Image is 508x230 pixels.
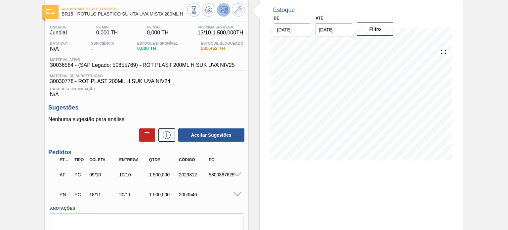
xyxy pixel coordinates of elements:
[177,172,210,177] div: 2029812
[73,158,88,162] div: Tipo
[60,192,71,197] p: PN
[202,3,215,17] button: Atualizar Gráfico
[89,41,116,52] div: -
[147,25,169,29] span: PE MAX
[136,128,155,142] div: Excluir Sugestões
[58,167,73,182] div: Aguardando Faturamento
[207,172,240,177] div: 5800387625
[118,172,150,177] div: 10/10/2025
[198,30,243,36] span: 13/10 - 1.500,000 TH
[118,192,150,197] div: 20/11/2025
[177,192,210,197] div: 2053546
[50,30,67,36] span: Jundiaí
[73,192,88,197] div: Pedido de Compra
[50,41,68,45] span: Data out
[50,62,235,68] span: 30036584 - (SAP Legado: 50855769) - ROT PLAST 200ML H SUK UVA NIV25
[274,16,279,21] label: De
[201,41,243,45] span: Estoque Bloqueado
[48,41,70,52] div: N/A
[118,158,150,162] div: Entrega
[198,25,243,29] span: Próxima Entrega
[58,158,73,162] div: Etapa
[50,87,243,91] span: Data Descontinuação
[88,158,120,162] div: Coleta
[178,128,244,142] button: Aceitar Sugestões
[62,7,187,11] span: Aguardando Faturamento
[50,58,235,62] span: Material ativo
[217,3,230,17] button: Desprogramar Estoque
[73,172,88,177] div: Pedido de Compra
[88,172,120,177] div: 09/10/2025
[232,3,245,17] button: Ir ao Master Data / Geral
[316,16,323,21] label: Até
[58,187,73,202] div: Pedido em Negociação
[60,172,71,177] p: AF
[91,41,114,45] span: Suficiência
[155,128,175,142] div: Nova sugestão
[357,23,394,36] button: Filtro
[201,46,243,51] span: 585,462 TH
[148,172,180,177] div: 1.500,000
[50,25,67,29] span: Unidade
[137,46,178,51] span: 0,000 TH
[88,192,120,197] div: 18/11/2025
[187,3,200,17] button: Visão Geral dos Estoques
[96,25,118,29] span: PE MIN
[148,192,180,197] div: 1.500,000
[177,158,210,162] div: Código
[273,7,295,14] div: Estoque
[50,78,243,84] span: 30030778 - ROT PLAST 200ML H SUK UVA NIV24
[62,12,187,17] span: BR15 - RÓTULO PLÁSTICO SUKITA UVA MISTA 200ML H
[50,204,243,213] label: Anotações
[316,23,352,36] input: dd/mm/yyyy
[48,116,245,122] p: Nenhuma sugestão para análise
[46,9,55,14] img: Ícone
[148,158,180,162] div: Qtde
[48,104,245,111] h3: Sugestões
[207,158,240,162] div: PO
[147,30,169,36] span: 0,000 TH
[175,128,245,142] div: Aceitar Sugestões
[137,41,178,45] span: Estoque Disponível
[274,23,311,36] input: dd/mm/yyyy
[48,149,245,156] h3: Pedidos
[48,84,245,98] div: N/A
[96,30,118,36] span: 0,000 TH
[50,74,243,78] span: Material de Substituição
